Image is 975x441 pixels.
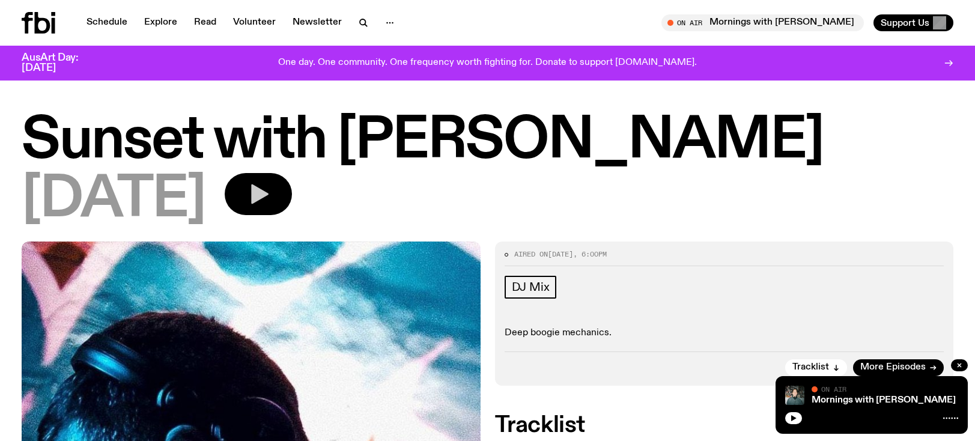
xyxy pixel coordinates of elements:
[278,58,697,68] p: One day. One community. One frequency worth fighting for. Donate to support [DOMAIN_NAME].
[285,14,349,31] a: Newsletter
[812,395,956,405] a: Mornings with [PERSON_NAME]
[881,17,929,28] span: Support Us
[187,14,223,31] a: Read
[785,386,804,405] img: Radio presenter Ben Hansen sits in front of a wall of photos and an fbi radio sign. Film photo. B...
[853,359,944,376] a: More Episodes
[22,114,953,168] h1: Sunset with [PERSON_NAME]
[661,14,864,31] button: On AirMornings with [PERSON_NAME]
[785,359,847,376] button: Tracklist
[495,415,954,436] h2: Tracklist
[873,14,953,31] button: Support Us
[79,14,135,31] a: Schedule
[514,249,548,259] span: Aired on
[22,53,99,73] h3: AusArt Day: [DATE]
[137,14,184,31] a: Explore
[860,363,926,372] span: More Episodes
[821,385,846,393] span: On Air
[573,249,607,259] span: , 6:00pm
[505,327,944,339] p: Deep boogie mechanics.
[792,363,829,372] span: Tracklist
[512,281,550,294] span: DJ Mix
[226,14,283,31] a: Volunteer
[505,276,557,299] a: DJ Mix
[22,173,205,227] span: [DATE]
[548,249,573,259] span: [DATE]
